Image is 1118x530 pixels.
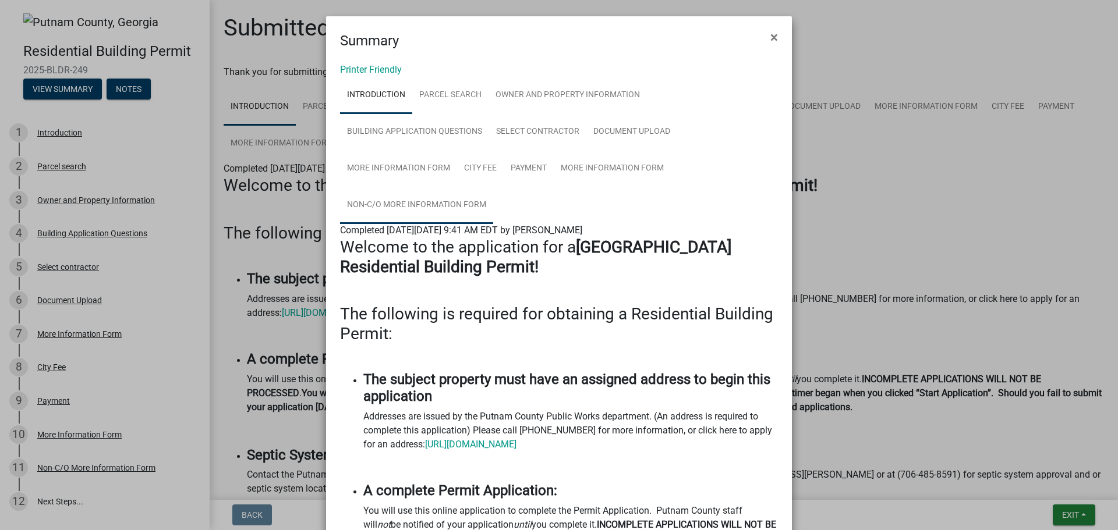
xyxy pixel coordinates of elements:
h3: Welcome to the application for a [340,237,778,276]
i: until [514,519,532,530]
a: Building Application Questions [340,113,489,151]
span: × [770,29,778,45]
strong: The subject property must have an assigned address to begin this application [363,371,770,404]
button: Close [761,21,787,54]
p: Addresses are issued by the Putnam County Public Works department. (An address is required to com... [363,410,778,451]
a: [URL][DOMAIN_NAME] [425,439,516,450]
strong: [GEOGRAPHIC_DATA] Residential Building Permit! [340,237,731,276]
a: More Information Form [340,150,457,187]
a: City Fee [457,150,504,187]
a: Payment [504,150,554,187]
a: Owner and Property Information [489,77,647,114]
a: Non-C/O More Information Form [340,187,493,224]
a: Select contractor [489,113,586,151]
a: More Information Form [554,150,671,187]
strong: A complete Permit Application: [363,482,557,499]
h3: The following is required for obtaining a Residential Building Permit: [340,304,778,343]
a: Parcel search [412,77,489,114]
a: Introduction [340,77,412,114]
span: Completed [DATE][DATE] 9:41 AM EDT by [PERSON_NAME] [340,225,582,236]
i: not [377,519,391,530]
a: Printer Friendly [340,64,402,75]
h4: Summary [340,30,399,51]
a: Document Upload [586,113,677,151]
